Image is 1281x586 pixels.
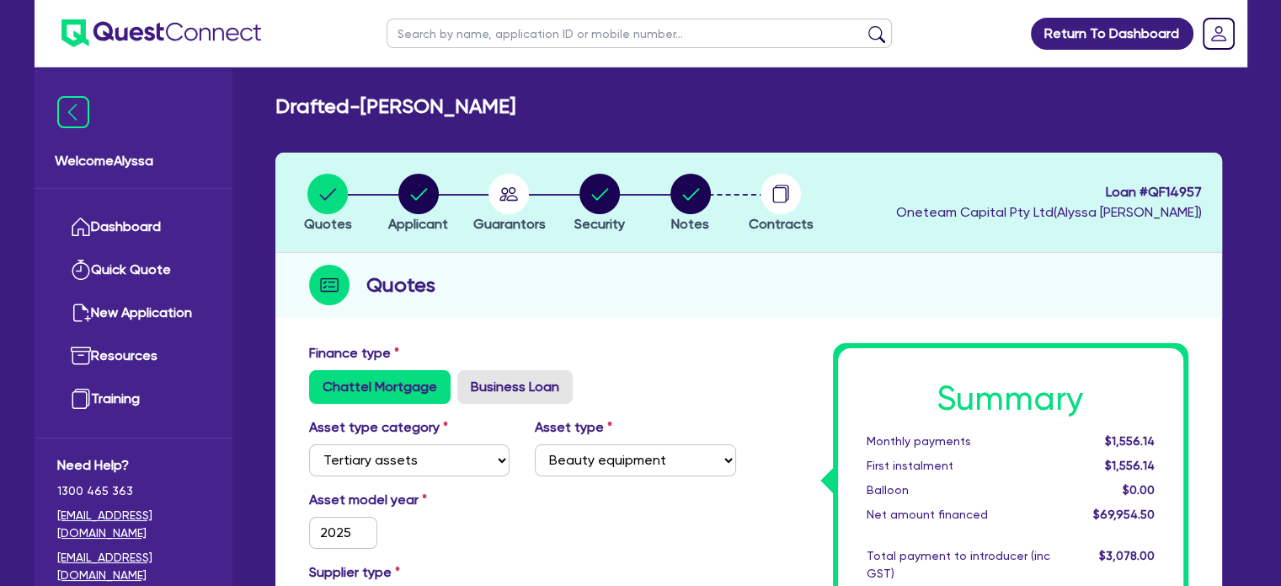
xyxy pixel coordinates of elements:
span: Oneteam Capital Pty Ltd ( Alyssa [PERSON_NAME] ) [896,204,1202,220]
span: Security [574,216,625,232]
img: new-application [71,303,91,323]
label: Asset model year [296,490,523,510]
button: Quotes [303,173,353,235]
button: Applicant [387,173,449,235]
label: Finance type [309,343,399,363]
div: Total payment to introducer (inc GST) [854,547,1063,583]
label: Chattel Mortgage [309,370,451,404]
div: Net amount financed [854,506,1063,524]
h2: Drafted - [PERSON_NAME] [275,94,515,119]
span: $69,954.50 [1092,508,1154,521]
img: icon-menu-close [57,96,89,128]
label: Business Loan [457,370,573,404]
label: Asset type category [309,417,448,438]
a: Quick Quote [57,249,210,292]
a: Dropdown toggle [1197,12,1241,56]
a: Return To Dashboard [1031,18,1193,50]
img: quick-quote [71,260,91,280]
a: New Application [57,292,210,335]
button: Guarantors [472,173,546,235]
span: Quotes [304,216,352,232]
a: [EMAIL_ADDRESS][DOMAIN_NAME] [57,507,210,542]
div: First instalment [854,457,1063,475]
a: [EMAIL_ADDRESS][DOMAIN_NAME] [57,549,210,584]
div: Monthly payments [854,433,1063,450]
div: Balloon [854,481,1063,499]
h1: Summary [867,379,1155,419]
span: Notes [671,216,709,232]
img: step-icon [309,265,350,305]
a: Resources [57,335,210,378]
button: Notes [670,173,712,235]
span: 1300 465 363 [57,482,210,500]
img: training [71,389,91,409]
span: $1,556.14 [1104,434,1154,448]
input: Search by name, application ID or mobile number... [387,19,892,48]
a: Dashboard [57,206,210,249]
span: $3,078.00 [1098,549,1154,562]
label: Asset type [535,417,612,438]
img: resources [71,346,91,366]
span: $0.00 [1122,483,1154,497]
img: quest-connect-logo-blue [61,19,261,47]
span: $1,556.14 [1104,459,1154,472]
h2: Quotes [366,270,435,300]
label: Supplier type [309,562,400,583]
span: Loan # QF14957 [896,182,1202,202]
a: Training [57,378,210,421]
button: Contracts [748,173,814,235]
span: Guarantors [472,216,545,232]
span: Contracts [749,216,814,232]
span: Welcome Alyssa [55,151,212,171]
span: Need Help? [57,455,210,476]
span: Applicant [388,216,448,232]
button: Security [574,173,626,235]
